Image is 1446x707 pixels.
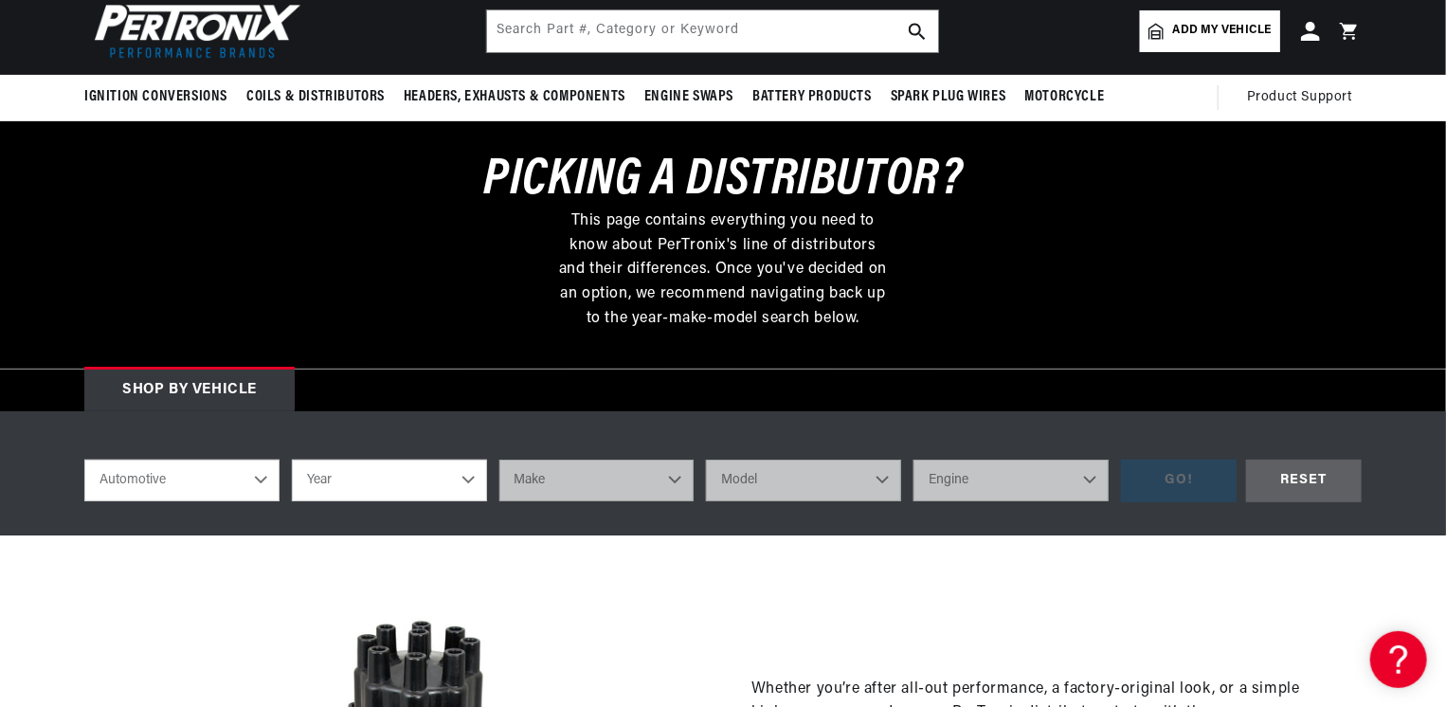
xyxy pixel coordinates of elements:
[246,87,385,107] span: Coils & Distributors
[635,75,743,119] summary: Engine Swaps
[752,87,872,107] span: Battery Products
[556,209,890,331] p: This page contains everything you need to know about PerTronix's line of distributors and their d...
[84,75,237,119] summary: Ignition Conversions
[881,75,1016,119] summary: Spark Plug Wires
[487,10,938,52] input: Search Part #, Category or Keyword
[1173,22,1272,40] span: Add my vehicle
[1246,460,1362,502] div: RESET
[706,460,901,501] select: Model
[896,10,938,52] button: search button
[237,75,394,119] summary: Coils & Distributors
[394,75,635,119] summary: Headers, Exhausts & Components
[1140,10,1280,52] a: Add my vehicle
[84,87,227,107] span: Ignition Conversions
[1247,87,1352,108] span: Product Support
[913,460,1109,501] select: Engine
[404,87,625,107] span: Headers, Exhausts & Components
[84,460,280,501] select: Ride Type
[499,460,695,501] select: Make
[84,370,295,411] div: Shop by vehicle
[1024,87,1104,107] span: Motorcycle
[743,75,881,119] summary: Battery Products
[1247,75,1362,120] summary: Product Support
[891,87,1006,107] span: Spark Plug Wires
[1015,75,1113,119] summary: Motorcycle
[644,87,733,107] span: Engine Swaps
[292,460,487,501] select: Year
[483,159,962,204] h3: Picking a Distributor?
